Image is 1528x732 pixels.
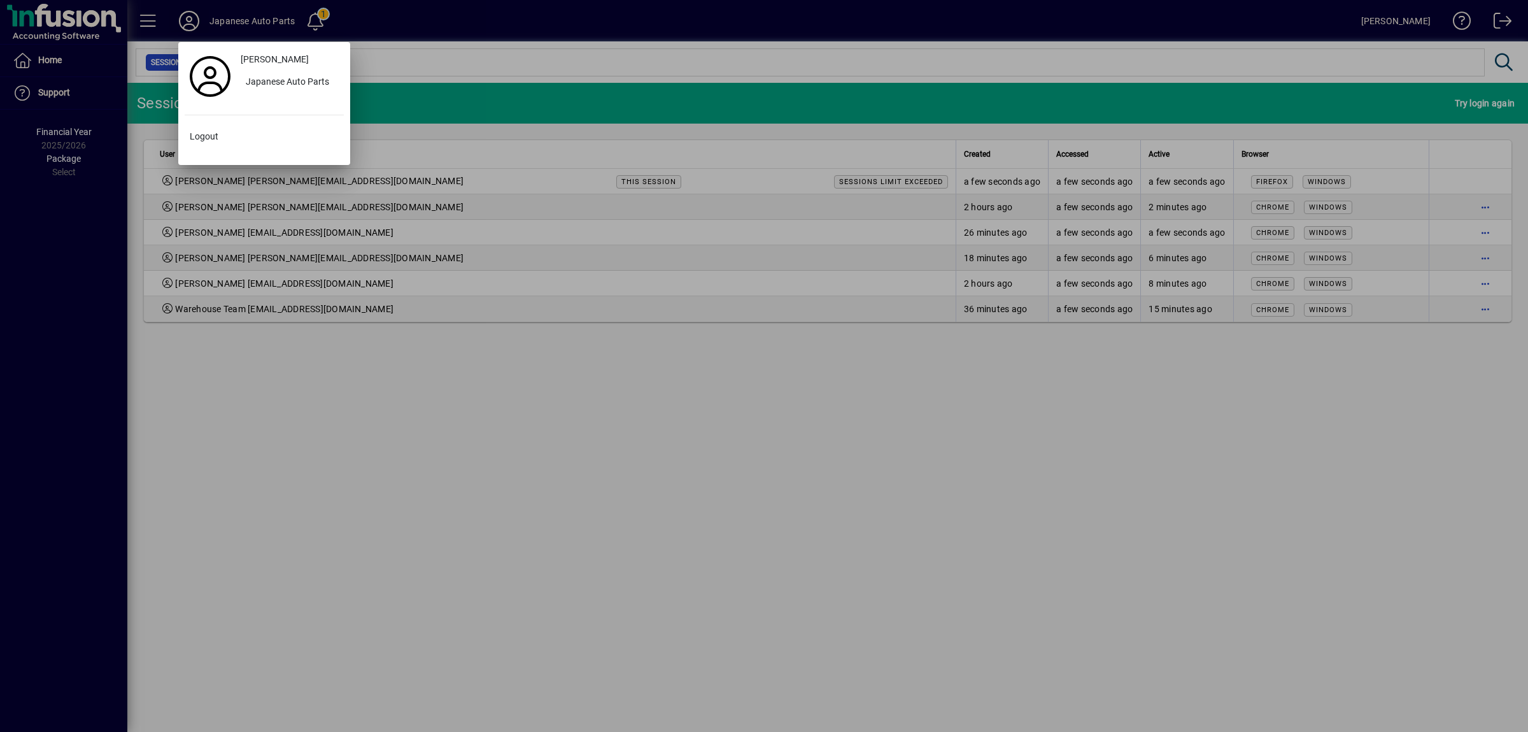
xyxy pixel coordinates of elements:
[185,126,344,148] button: Logout
[241,53,309,66] span: [PERSON_NAME]
[185,65,236,88] a: Profile
[236,71,344,94] button: Japanese Auto Parts
[236,48,344,71] a: [PERSON_NAME]
[190,130,218,143] span: Logout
